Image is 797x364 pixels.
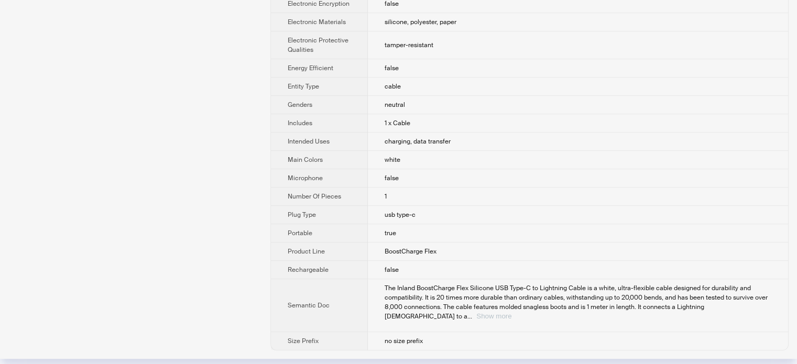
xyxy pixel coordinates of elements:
[385,192,387,201] span: 1
[288,137,330,146] span: Intended Uses
[288,266,329,274] span: Rechargeable
[385,284,768,321] span: The Inland BoostCharge Flex Silicone USB Type-C to Lightning Cable is a white, ultra-flexible cab...
[288,211,316,219] span: Plug Type
[385,156,400,164] span: white
[288,119,312,127] span: Includes
[288,36,348,54] span: Electronic Protective Qualities
[476,312,511,320] button: Expand
[288,247,325,256] span: Product Line
[385,174,399,182] span: false
[385,266,399,274] span: false
[288,174,323,182] span: Microphone
[385,119,410,127] span: 1 x Cable
[385,137,451,146] span: charging, data transfer
[288,301,330,310] span: Semantic Doc
[288,337,319,345] span: Size Prefix
[288,18,346,26] span: Electronic Materials
[385,229,396,237] span: true
[385,101,405,109] span: neutral
[385,283,771,321] div: The Inland BoostCharge Flex Silicone USB Type-C to Lightning Cable is a white, ultra-flexible cab...
[385,337,423,345] span: no size prefix
[288,82,319,91] span: Entity Type
[385,64,399,72] span: false
[288,229,312,237] span: Portable
[288,64,333,72] span: Energy Efficient
[385,247,436,256] span: BoostCharge Flex
[288,156,323,164] span: Main Colors
[288,101,312,109] span: Genders
[385,211,416,219] span: usb type-c
[467,312,472,321] span: ...
[385,82,401,91] span: cable
[385,18,456,26] span: silicone, polyester, paper
[385,41,433,49] span: tamper-resistant
[288,192,341,201] span: Number Of Pieces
